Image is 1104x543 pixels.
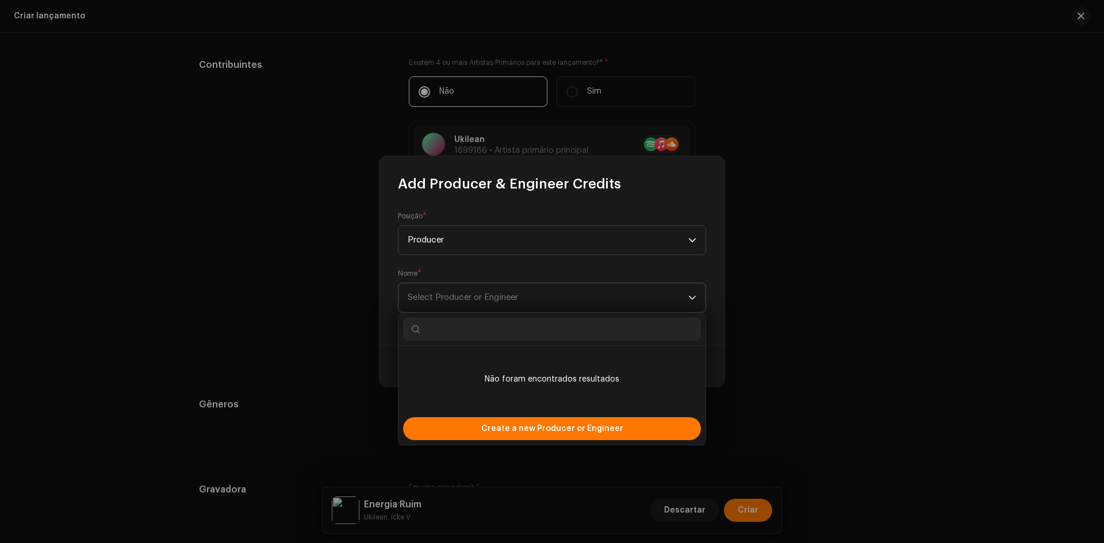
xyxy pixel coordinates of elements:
span: Select Producer or Engineer [408,293,518,302]
div: dropdown trigger [688,283,696,312]
span: Select Producer or Engineer [408,283,688,312]
span: Producer [408,226,688,255]
li: Não foram encontrados resultados [403,351,701,408]
ul: Option List [398,346,706,413]
label: Nome [398,269,421,278]
span: Create a new Producer or Engineer [481,417,623,440]
label: Posição [398,211,427,221]
div: dropdown trigger [688,226,696,255]
span: Add Producer & Engineer Credits [398,175,621,193]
